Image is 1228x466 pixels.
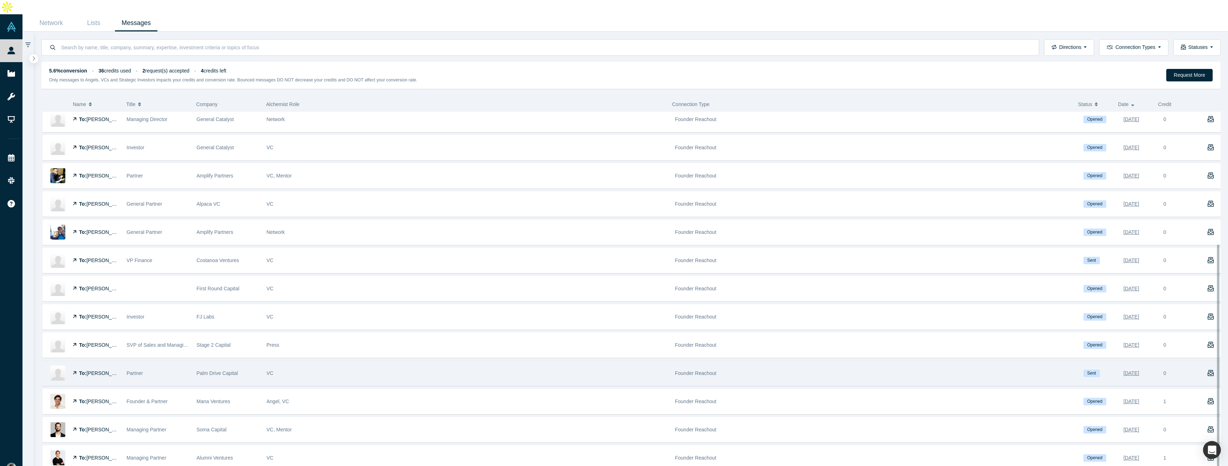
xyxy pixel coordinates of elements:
div: 0 [1163,116,1166,123]
span: Founder Reachout [675,116,716,122]
span: Managing Partner [127,455,166,461]
button: Date [1118,97,1151,112]
div: 0 [1163,257,1166,264]
strong: 2 [142,68,145,74]
span: VC [267,257,273,263]
span: Founder Reachout [675,257,716,263]
span: [PERSON_NAME] [86,342,127,348]
span: [PERSON_NAME] [86,286,127,291]
span: VC [267,286,273,291]
input: Search by name, title, company, summary, expertise, investment criteria or topics of focus [60,39,1031,56]
img: Morgan Schwanke's Profile Image [50,394,65,409]
span: Status [1078,97,1092,112]
strong: To: [79,342,87,348]
span: VC [267,370,273,376]
span: VC, Mentor [267,427,292,432]
div: [DATE] [1123,395,1139,408]
span: Opened [1083,200,1106,208]
span: Opened [1083,229,1106,236]
span: Connection Type [672,101,710,107]
img: Tory Macdonald's Profile Image [50,281,65,296]
img: Jeetu Mahtani's Profile Image [50,337,65,352]
span: Founder Reachout [675,286,716,291]
span: Sent [1083,370,1100,377]
span: VC, Mentor [267,173,292,179]
span: Name [73,97,86,112]
span: Alchemist Role [266,101,300,107]
strong: To: [79,286,87,291]
span: General Partner [127,201,162,207]
div: 0 [1163,172,1166,180]
div: 0 [1163,200,1166,208]
div: [DATE] [1123,311,1139,323]
span: Amplify Partners [197,229,233,235]
strong: To: [79,399,87,404]
span: Founder & Partner [127,399,168,404]
span: FJ Labs [197,314,215,320]
span: credits used [99,68,131,74]
span: Title [126,97,136,112]
span: Alpaca VC [197,201,220,207]
span: Credit [1158,101,1171,107]
span: [PERSON_NAME] [86,229,127,235]
span: Opened [1083,426,1106,434]
img: Alchemist Vault Logo [6,22,16,32]
small: Only messages to Angels, VCs and Strategic Investors impacts your credits and conversion rate. Bo... [49,77,418,82]
span: [PERSON_NAME] [86,399,127,404]
span: Opened [1083,398,1106,405]
span: [PERSON_NAME] [86,116,127,122]
button: Statuses [1173,39,1221,56]
span: [PERSON_NAME] [86,145,127,150]
button: Title [126,97,189,112]
img: Lenny Pruss's Profile Image [50,168,65,183]
span: request(s) accepted [142,68,190,74]
strong: To: [79,116,87,122]
button: Name [73,97,119,112]
span: Founder Reachout [675,201,716,207]
span: VP Finance [127,257,152,263]
a: Network [30,15,72,31]
span: Opened [1083,172,1106,180]
button: Status [1078,97,1111,112]
span: Costanoa Ventures [197,257,239,263]
strong: To: [79,145,87,150]
span: Partner [127,370,143,376]
span: Founder Reachout [675,427,716,432]
div: [DATE] [1123,141,1139,154]
img: Mike Albang's Profile Image [50,253,65,268]
span: Managing Director [127,116,167,122]
button: Connection Types [1099,39,1168,56]
span: General Catalyst [197,145,234,150]
span: Press [267,342,280,348]
div: 0 [1163,285,1166,292]
span: Partner [127,173,143,179]
div: [DATE] [1123,226,1139,239]
span: Soma Capital [197,427,227,432]
span: Amplify Partners [197,173,233,179]
strong: To: [79,455,87,461]
span: Alumni Ventures [197,455,233,461]
span: [PERSON_NAME] [86,427,127,432]
strong: 5.6% conversion [49,68,87,74]
div: 0 [1163,144,1166,151]
span: SVP of Sales and Managing Director, International [127,342,238,348]
span: Network [267,229,285,235]
button: Directions [1044,39,1094,56]
span: [PERSON_NAME] [86,314,127,320]
div: [DATE] [1123,282,1139,295]
img: Will Nichols's Profile Image [50,309,65,324]
span: [PERSON_NAME] [86,257,127,263]
div: [DATE] [1123,198,1139,210]
img: David Goldberg's Profile Image [50,196,65,211]
span: [PERSON_NAME] [86,370,127,376]
div: 0 [1163,370,1166,377]
div: 0 [1163,341,1166,349]
span: Opened [1083,285,1106,292]
span: Founder Reachout [675,399,716,404]
img: Aneel Ranadive's Profile Image [50,422,65,437]
span: Founder Reachout [675,342,716,348]
span: [PERSON_NAME] [86,173,127,179]
div: [DATE] [1123,339,1139,351]
div: [DATE] [1123,254,1139,267]
span: Opened [1083,454,1106,462]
